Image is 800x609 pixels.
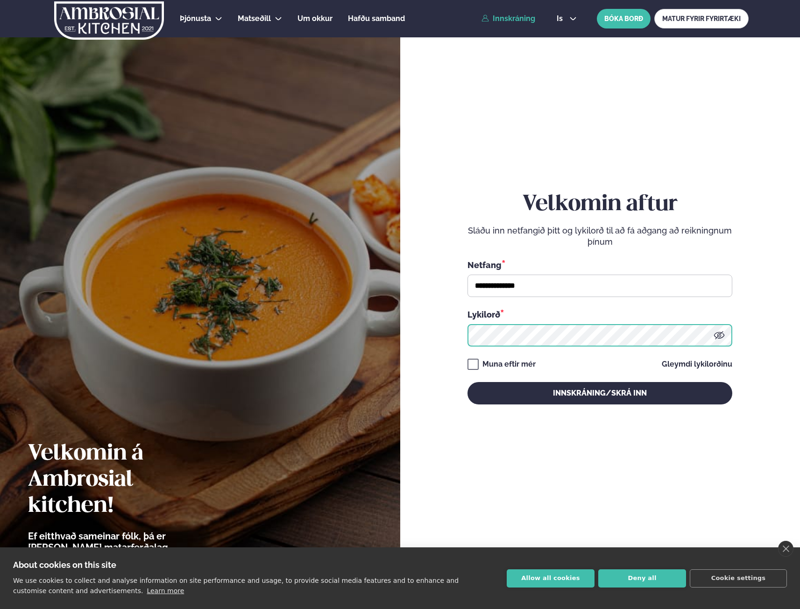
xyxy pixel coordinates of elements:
[28,441,222,519] h2: Velkomin á Ambrosial kitchen!
[53,1,165,40] img: logo
[507,569,595,588] button: Allow all cookies
[654,9,749,28] a: MATUR FYRIR FYRIRTÆKI
[13,577,459,595] p: We use cookies to collect and analyse information on site performance and usage, to provide socia...
[180,13,211,24] a: Þjónusta
[481,14,535,23] a: Innskráning
[662,361,732,368] a: Gleymdi lykilorðinu
[467,259,732,271] div: Netfang
[467,191,732,218] h2: Velkomin aftur
[348,14,405,23] span: Hafðu samband
[238,13,271,24] a: Matseðill
[180,14,211,23] span: Þjónusta
[467,382,732,404] button: Innskráning/Skrá inn
[778,541,793,557] a: close
[598,569,686,588] button: Deny all
[147,587,184,595] a: Learn more
[238,14,271,23] span: Matseðill
[467,225,732,248] p: Sláðu inn netfangið þitt og lykilorð til að fá aðgang að reikningnum þínum
[297,14,333,23] span: Um okkur
[467,308,732,320] div: Lykilorð
[348,13,405,24] a: Hafðu samband
[13,560,116,570] strong: About cookies on this site
[28,531,222,553] p: Ef eitthvað sameinar fólk, þá er [PERSON_NAME] matarferðalag.
[690,569,787,588] button: Cookie settings
[297,13,333,24] a: Um okkur
[549,15,584,22] button: is
[557,15,566,22] span: is
[597,9,651,28] button: BÓKA BORÐ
